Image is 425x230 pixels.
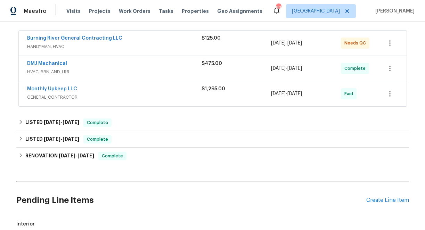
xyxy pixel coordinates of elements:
a: Monthly Upkeep LLC [27,87,77,91]
span: HVAC, BRN_AND_LRR [27,68,202,75]
span: [DATE] [63,120,79,125]
span: $475.00 [202,61,222,66]
span: [DATE] [271,91,286,96]
span: - [59,153,94,158]
div: RENOVATION [DATE]-[DATE]Complete [16,148,409,164]
span: - [44,137,79,141]
span: [DATE] [44,137,60,141]
h6: LISTED [25,135,79,143]
span: - [271,65,302,72]
span: Visits [66,8,81,15]
div: LISTED [DATE]-[DATE]Complete [16,131,409,148]
span: - [271,40,302,47]
span: HANDYMAN, HVAC [27,43,202,50]
span: Interior [16,221,409,228]
span: Maestro [24,8,47,15]
h6: LISTED [25,118,79,127]
span: [DATE] [287,91,302,96]
span: Complete [344,65,368,72]
span: [DATE] [63,137,79,141]
span: Complete [84,119,111,126]
span: Properties [182,8,209,15]
span: Complete [84,136,111,143]
span: - [44,120,79,125]
span: Paid [344,90,356,97]
span: $125.00 [202,36,221,41]
span: Needs QC [344,40,369,47]
span: [DATE] [287,41,302,46]
span: [DATE] [44,120,60,125]
div: 93 [276,4,281,11]
a: DMJ Mechanical [27,61,67,66]
span: Work Orders [119,8,150,15]
span: Complete [99,153,126,159]
span: [DATE] [287,66,302,71]
span: GENERAL_CONTRACTOR [27,94,202,101]
span: Geo Assignments [217,8,262,15]
span: Tasks [159,9,173,14]
h2: Pending Line Items [16,184,366,216]
span: - [271,90,302,97]
span: $1,295.00 [202,87,225,91]
div: Create Line Item [366,197,409,204]
span: [DATE] [77,153,94,158]
span: [DATE] [271,66,286,71]
span: [DATE] [271,41,286,46]
h6: RENOVATION [25,152,94,160]
span: [GEOGRAPHIC_DATA] [292,8,340,15]
a: Burning River General Contracting LLC [27,36,122,41]
span: [PERSON_NAME] [373,8,415,15]
div: LISTED [DATE]-[DATE]Complete [16,114,409,131]
span: [DATE] [59,153,75,158]
span: Projects [89,8,111,15]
